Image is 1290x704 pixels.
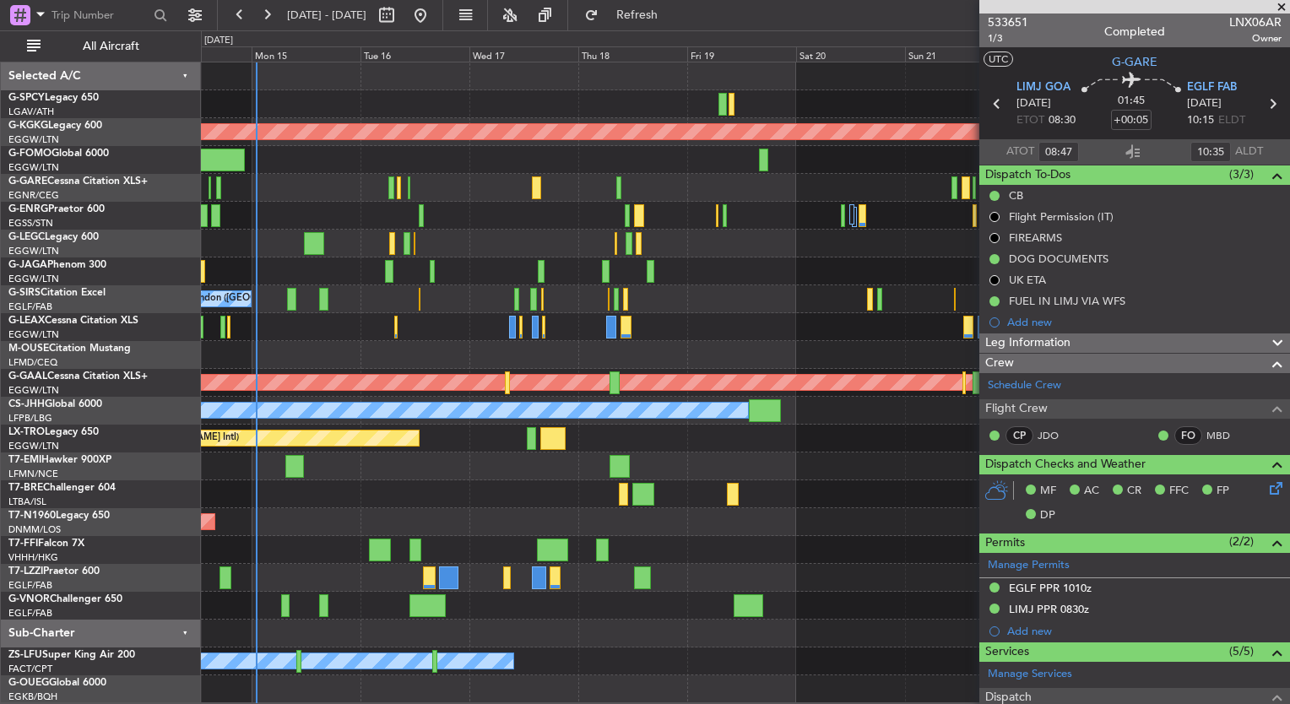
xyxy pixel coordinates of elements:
span: 1/3 [988,31,1028,46]
div: No Crew London ([GEOGRAPHIC_DATA]) [147,286,326,311]
span: Dispatch To-Dos [985,165,1070,185]
input: Trip Number [51,3,149,28]
span: G-VNOR [8,594,50,604]
a: T7-LZZIPraetor 600 [8,566,100,577]
span: 10:15 [1187,112,1214,129]
a: T7-N1960Legacy 650 [8,511,110,521]
div: Add new [1007,315,1282,329]
span: 533651 [988,14,1028,31]
a: LTBA/ISL [8,496,46,508]
span: G-FOMO [8,149,51,159]
a: LFMD/CEQ [8,356,57,369]
div: Wed 17 [469,46,578,62]
button: All Aircraft [19,33,183,60]
span: G-KGKG [8,121,48,131]
a: DNMM/LOS [8,523,61,536]
div: LIMJ PPR 0830z [1009,602,1089,616]
span: G-LEAX [8,316,45,326]
span: ATOT [1006,144,1034,160]
a: T7-EMIHawker 900XP [8,455,111,465]
div: CP [1005,426,1033,445]
a: EGGW/LTN [8,161,59,174]
span: G-JAGA [8,260,47,270]
a: ZS-LFUSuper King Air 200 [8,650,135,660]
span: T7-EMI [8,455,41,465]
span: All Aircraft [44,41,178,52]
div: Mon 15 [252,46,360,62]
span: LNX06AR [1229,14,1282,31]
span: (2/2) [1229,533,1254,550]
a: G-LEGCLegacy 600 [8,232,99,242]
span: T7-N1960 [8,511,56,521]
div: UK ETA [1009,273,1046,287]
a: T7-FFIFalcon 7X [8,539,84,549]
span: T7-LZZI [8,566,43,577]
span: Permits [985,533,1025,553]
input: --:-- [1038,142,1079,162]
div: Fri 19 [687,46,796,62]
a: G-VNORChallenger 650 [8,594,122,604]
a: JDO [1038,428,1076,443]
a: LX-TROLegacy 650 [8,427,99,437]
a: LFPB/LBG [8,412,52,425]
a: LFMN/NCE [8,468,58,480]
a: Schedule Crew [988,377,1061,394]
span: G-SPCY [8,93,45,103]
span: 01:45 [1118,93,1145,110]
span: Owner [1229,31,1282,46]
a: EGGW/LTN [8,245,59,257]
a: EGLF/FAB [8,607,52,620]
div: Sat 20 [796,46,905,62]
a: G-FOMOGlobal 6000 [8,149,109,159]
a: G-LEAXCessna Citation XLS [8,316,138,326]
div: [DATE] [204,34,233,48]
span: MF [1040,483,1056,500]
span: G-GARE [1112,53,1157,71]
a: G-JAGAPhenom 300 [8,260,106,270]
span: ALDT [1235,144,1263,160]
a: EGGW/LTN [8,440,59,452]
div: FIREARMS [1009,230,1062,245]
a: G-GAALCessna Citation XLS+ [8,371,148,382]
div: Thu 18 [578,46,687,62]
span: [DATE] - [DATE] [287,8,366,23]
span: LIMJ GOA [1016,79,1070,96]
a: G-KGKGLegacy 600 [8,121,102,131]
a: EGGW/LTN [8,273,59,285]
a: VHHH/HKG [8,551,58,564]
div: Add new [1007,624,1282,638]
a: G-OUEGGlobal 6000 [8,678,106,688]
div: Tue 16 [360,46,469,62]
span: DP [1040,507,1055,524]
span: EGLF FAB [1187,79,1237,96]
span: FP [1217,483,1229,500]
span: 08:30 [1049,112,1076,129]
a: Manage Permits [988,557,1070,574]
a: EGGW/LTN [8,384,59,397]
input: --:-- [1190,142,1231,162]
div: CB [1009,188,1023,203]
a: EGGW/LTN [8,133,59,146]
a: Manage Services [988,666,1072,683]
span: CR [1127,483,1141,500]
div: DOG DOCUMENTS [1009,252,1108,266]
div: Completed [1104,23,1165,41]
span: G-GARE [8,176,47,187]
span: Flight Crew [985,399,1048,419]
a: G-SIRSCitation Excel [8,288,106,298]
a: G-ENRGPraetor 600 [8,204,105,214]
div: EGLF PPR 1010z [1009,581,1092,595]
a: M-OUSECitation Mustang [8,344,131,354]
span: T7-BRE [8,483,43,493]
span: ZS-LFU [8,650,42,660]
div: FO [1174,426,1202,445]
button: UTC [984,51,1013,67]
span: Services [985,642,1029,662]
a: CS-JHHGlobal 6000 [8,399,102,409]
span: G-GAAL [8,371,47,382]
a: MBD [1206,428,1244,443]
a: EGLF/FAB [8,301,52,313]
span: G-LEGC [8,232,45,242]
a: T7-BREChallenger 604 [8,483,116,493]
a: EGLF/FAB [8,579,52,592]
